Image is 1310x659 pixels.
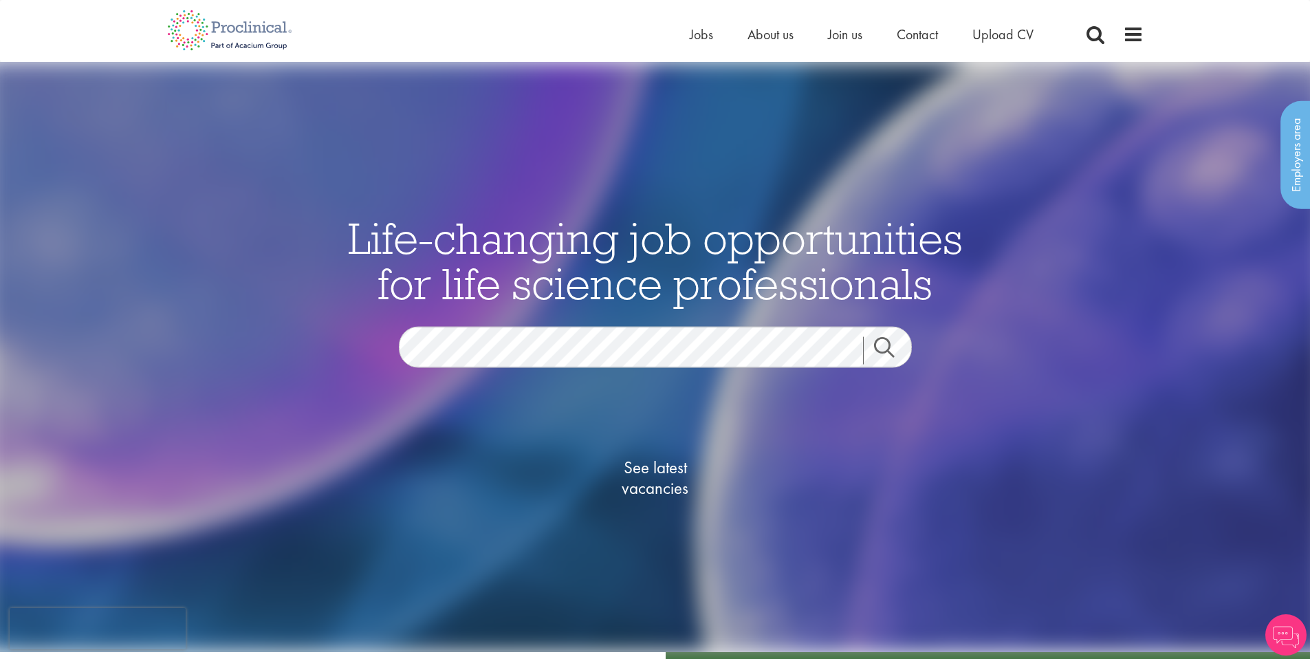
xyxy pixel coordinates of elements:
[690,25,713,43] a: Jobs
[587,402,724,553] a: See latestvacancies
[863,336,922,364] a: Job search submit button
[972,25,1034,43] a: Upload CV
[348,210,963,310] span: Life-changing job opportunities for life science professionals
[10,608,186,649] iframe: reCAPTCHA
[828,25,862,43] a: Join us
[1265,614,1307,656] img: Chatbot
[897,25,938,43] a: Contact
[747,25,794,43] a: About us
[587,457,724,498] span: See latest vacancies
